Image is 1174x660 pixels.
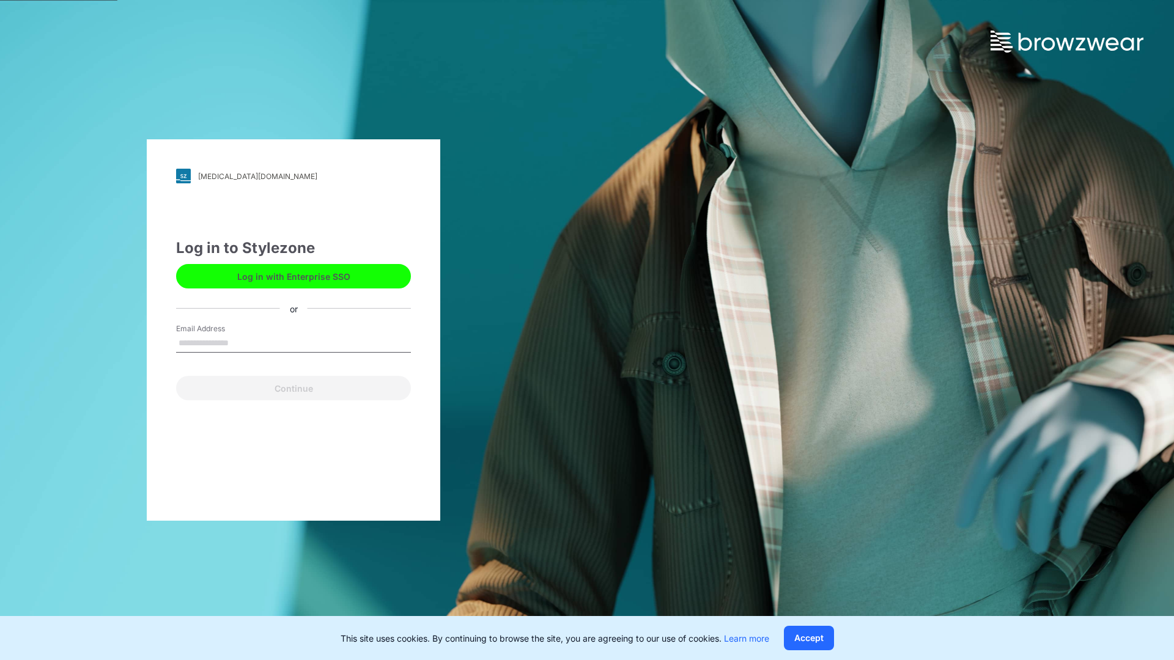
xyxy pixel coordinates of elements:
[176,323,262,334] label: Email Address
[198,172,317,181] div: [MEDICAL_DATA][DOMAIN_NAME]
[784,626,834,650] button: Accept
[724,633,769,643] a: Learn more
[341,632,769,645] p: This site uses cookies. By continuing to browse the site, you are agreeing to our use of cookies.
[991,31,1143,53] img: browzwear-logo.73288ffb.svg
[176,264,411,288] button: Log in with Enterprise SSO
[176,237,411,259] div: Log in to Stylezone
[176,169,411,183] a: [MEDICAL_DATA][DOMAIN_NAME]
[176,169,191,183] img: svg+xml;base64,PHN2ZyB3aWR0aD0iMjgiIGhlaWdodD0iMjgiIHZpZXdCb3g9IjAgMCAyOCAyOCIgZmlsbD0ibm9uZSIgeG...
[280,302,308,315] div: or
